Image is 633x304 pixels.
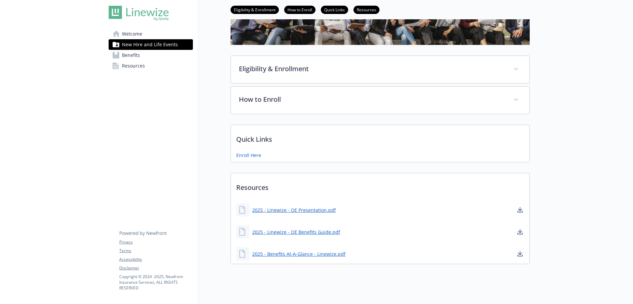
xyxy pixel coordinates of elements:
p: How to Enroll [239,94,505,104]
div: How to Enroll [231,86,529,114]
a: New Hire and Life Events [109,39,193,50]
a: How to Enroll [284,6,316,13]
span: Benefits [122,50,140,61]
a: download document [516,228,524,236]
a: Disclaimer [119,265,193,271]
p: Resources [231,173,529,198]
a: 2025 - Linewize - OE Benefits Guide.pdf [252,228,340,235]
a: Enroll Here [236,152,261,159]
a: 2025 - Benefits At-A-Glance - Linewize.pdf [252,250,345,257]
span: New Hire and Life Events [122,39,178,50]
div: Eligibility & Enrollment [231,56,529,83]
a: Privacy [119,239,193,245]
span: Resources [122,61,145,71]
p: Copyright © 2024 - 2025 , Newfront Insurance Services, ALL RIGHTS RESERVED [119,274,193,291]
a: download document [516,206,524,214]
a: Resources [353,6,379,13]
a: Quick Links [321,6,348,13]
p: Quick Links [231,125,529,150]
a: Terms [119,248,193,254]
a: Benefits [109,50,193,61]
a: Resources [109,61,193,71]
p: Eligibility & Enrollment [239,64,505,74]
a: Eligibility & Enrollment [231,6,279,13]
a: download document [516,250,524,258]
a: Accessibility [119,256,193,262]
a: 2025 - Linewize - OE Presentation.pdf [252,207,336,214]
a: Welcome [109,29,193,39]
span: Welcome [122,29,142,39]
